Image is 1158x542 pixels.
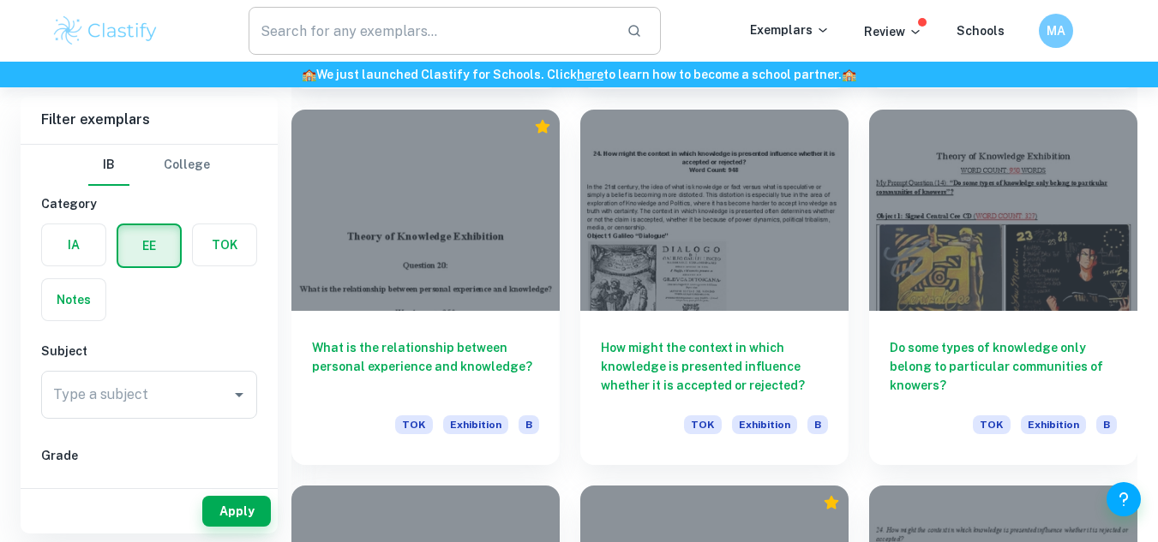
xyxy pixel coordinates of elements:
h6: What is the relationship between personal experience and knowledge? [312,338,539,395]
a: What is the relationship between personal experience and knowledge?TOKExhibitionB [291,110,560,465]
button: Apply [202,496,271,527]
button: IB [88,145,129,186]
button: Open [227,383,251,407]
h6: How might the context in which knowledge is presented influence whether it is accepted or rejected? [601,338,828,395]
a: Schools [957,24,1005,38]
h6: Subject [41,342,257,360]
a: here [577,68,603,81]
p: Exemplars [750,21,830,39]
span: TOK [684,415,722,434]
h6: MA [1046,21,1065,40]
button: TOK [193,224,256,265]
span: Exhibition [732,415,797,434]
button: Notes [42,279,105,320]
h6: Do some types of knowledge only belong to particular communities of knowers? [890,338,1117,395]
input: Search for any exemplars... [249,7,614,55]
h6: We just launched Clastify for Schools. Click to learn how to become a school partner. [3,65,1155,84]
h6: Grade [41,446,257,465]
button: Help and Feedback [1107,482,1141,516]
button: MA [1039,14,1073,48]
div: Premium [823,494,840,511]
h6: Filter exemplars [21,96,278,144]
p: Review [864,22,922,41]
span: B [519,415,539,434]
a: How might the context in which knowledge is presented influence whether it is accepted or rejecte... [580,110,849,465]
button: IA [42,224,105,265]
span: TOK [973,415,1011,434]
span: B [1096,415,1117,434]
a: Do some types of knowledge only belong to particular communities of knowers?TOKExhibitionB [869,110,1137,465]
span: 🏫 [842,68,856,81]
img: Clastify logo [51,14,160,48]
span: B [807,415,828,434]
span: 🏫 [302,68,316,81]
button: EE [118,225,180,266]
button: College [164,145,210,186]
span: Exhibition [1021,415,1086,434]
div: Premium [534,118,551,135]
h6: Category [41,194,257,213]
span: TOK [395,415,433,434]
span: Exhibition [443,415,508,434]
div: Filter type choice [88,145,210,186]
